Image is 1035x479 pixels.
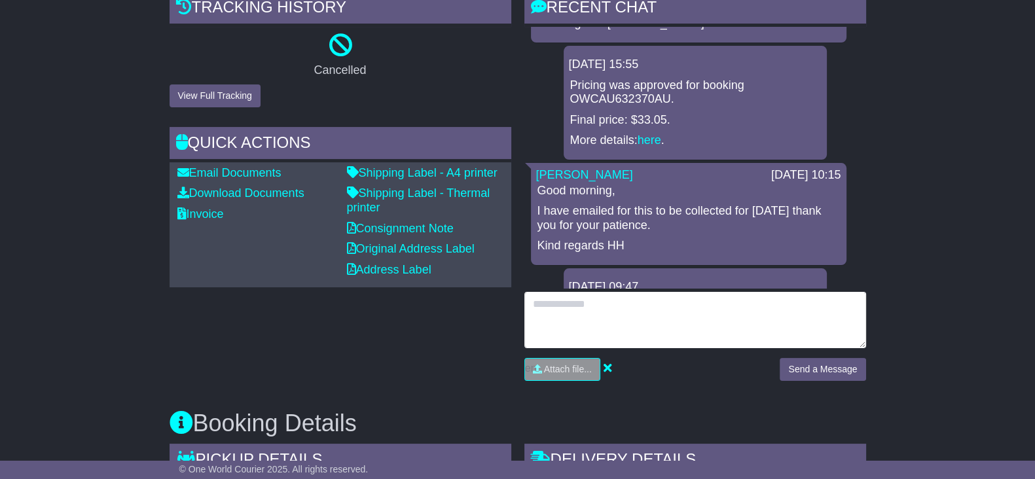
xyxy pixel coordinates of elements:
[537,184,840,198] p: Good morning,
[177,186,304,200] a: Download Documents
[536,168,633,181] a: [PERSON_NAME]
[177,207,224,221] a: Invoice
[170,410,866,436] h3: Booking Details
[170,444,511,479] div: Pickup Details
[537,239,840,253] p: Kind regards HH
[177,166,281,179] a: Email Documents
[780,358,865,381] button: Send a Message
[347,242,475,255] a: Original Address Label
[537,204,840,232] p: I have emailed for this to be collected for [DATE] thank you for your patience.
[524,444,866,479] div: Delivery Details
[170,127,511,162] div: Quick Actions
[569,58,822,72] div: [DATE] 15:55
[570,113,820,128] p: Final price: $33.05.
[347,222,454,235] a: Consignment Note
[179,464,369,474] span: © One World Courier 2025. All rights reserved.
[570,79,820,107] p: Pricing was approved for booking OWCAU632370AU.
[771,168,841,183] div: [DATE] 10:15
[347,263,431,276] a: Address Label
[638,133,661,147] a: here
[570,133,820,148] p: More details: .
[170,84,261,107] button: View Full Tracking
[170,63,511,78] p: Cancelled
[347,186,490,214] a: Shipping Label - Thermal printer
[347,166,498,179] a: Shipping Label - A4 printer
[569,280,822,294] div: [DATE] 09:47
